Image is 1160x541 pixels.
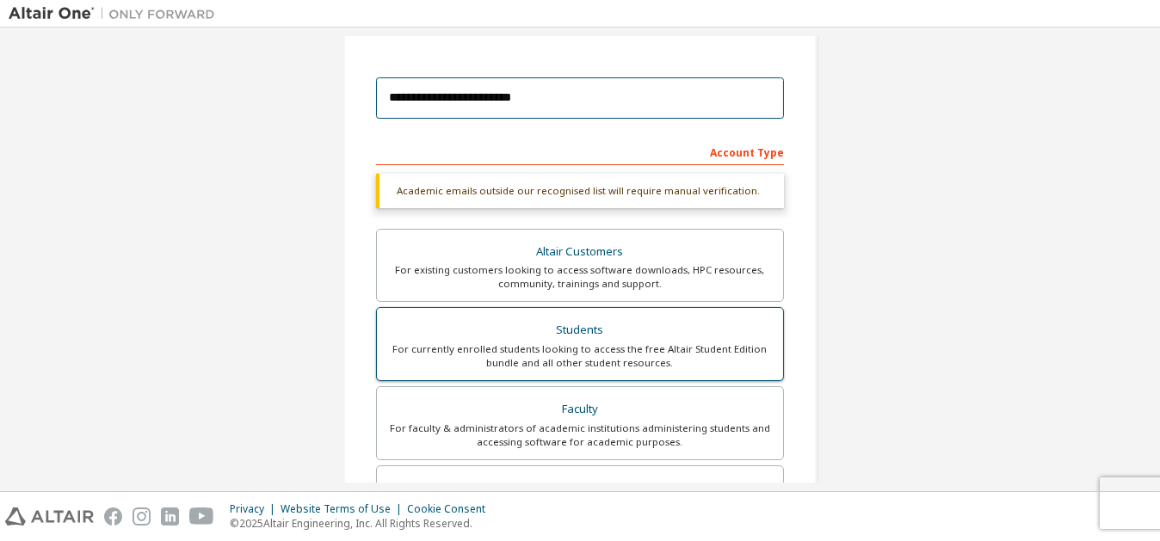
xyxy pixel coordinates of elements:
img: linkedin.svg [161,507,179,526]
div: For faculty & administrators of academic institutions administering students and accessing softwa... [387,421,773,449]
div: Cookie Consent [407,502,496,516]
img: instagram.svg [133,507,151,526]
div: Privacy [230,502,281,516]
div: Account Type [376,138,784,165]
div: Altair Customers [387,240,773,264]
img: youtube.svg [189,507,214,526]
img: Altair One [9,5,224,22]
div: Faculty [387,397,773,421]
div: Website Terms of Use [281,502,407,516]
div: Students [387,318,773,342]
p: © 2025 Altair Engineering, Inc. All Rights Reserved. [230,516,496,531]
div: For existing customers looking to access software downloads, HPC resources, community, trainings ... [387,263,773,291]
div: Academic emails outside our recognised list will require manual verification. [376,174,784,208]
img: facebook.svg [104,507,122,526]
div: For currently enrolled students looking to access the free Altair Student Edition bundle and all ... [387,342,773,370]
div: Everyone else [387,476,773,501]
img: altair_logo.svg [5,507,94,526]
